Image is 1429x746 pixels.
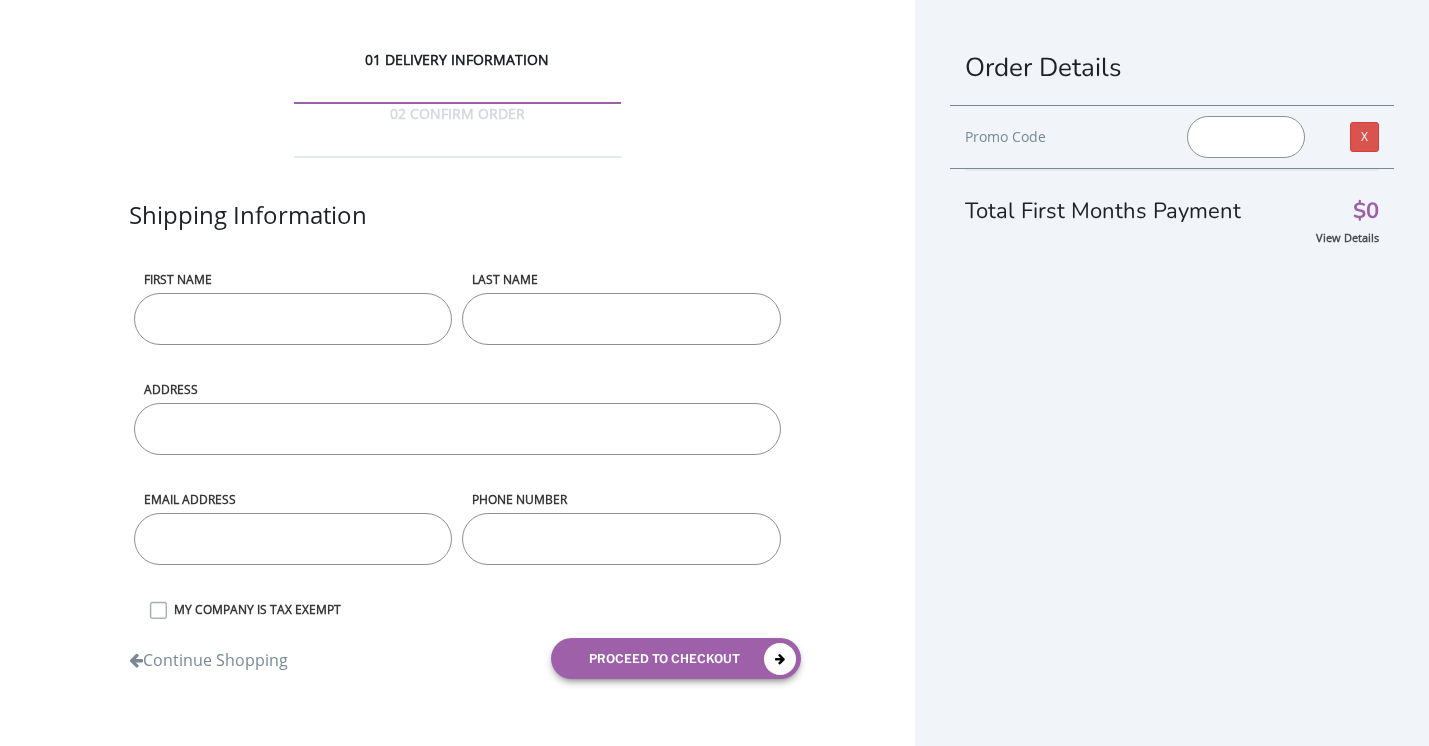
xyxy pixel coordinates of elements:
div: Shipping Information [129,198,786,271]
a: Continue Shopping [129,639,288,672]
button: Live Chat [1349,666,1429,746]
div: 01 DELIVERY INFORMATION [294,50,621,104]
label: Email address [134,491,453,508]
span: $0 [1353,201,1379,222]
label: LAST NAME [462,271,781,288]
a: X [1350,122,1379,152]
button: proceed to checkout [551,638,801,679]
h1: Order Details [965,50,1379,85]
label: MY COMPANY IS TAX EXEMPT [164,601,786,618]
div: Promo Code [965,125,1157,149]
div: 02 CONFIRM ORDER [294,104,621,158]
div: Total First Months Payment [965,169,1379,227]
label: First name [134,271,453,288]
label: phone number [462,491,781,508]
a: View Details [1316,230,1379,245]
